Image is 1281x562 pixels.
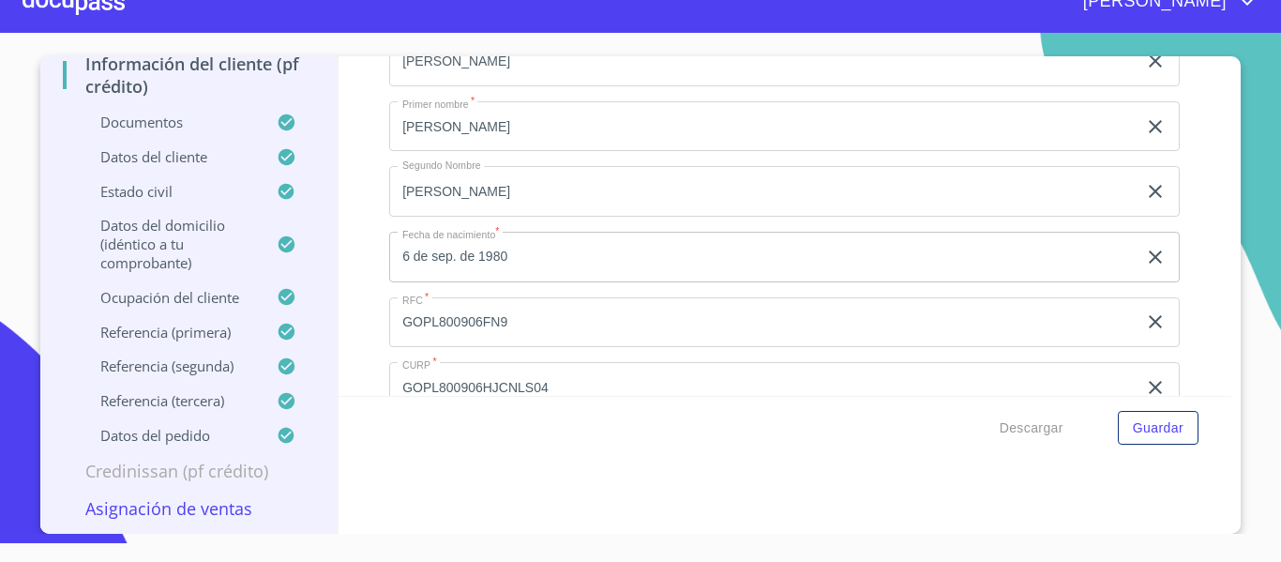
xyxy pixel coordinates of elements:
button: clear input [1144,180,1167,203]
p: Estado Civil [63,182,277,201]
span: Guardar [1133,417,1183,440]
p: Asignación de Ventas [63,497,315,520]
p: Referencia (tercera) [63,391,277,410]
span: Descargar [1000,417,1063,440]
p: Referencia (primera) [63,323,277,342]
p: Referencia (segunda) [63,357,277,375]
button: clear input [1144,311,1167,333]
button: Descargar [992,411,1071,446]
p: Documentos [63,113,277,131]
p: Datos del cliente [63,147,277,166]
p: Datos del domicilio (idéntico a tu comprobante) [63,216,277,272]
p: Ocupación del Cliente [63,288,277,307]
button: Guardar [1118,411,1198,446]
button: clear input [1144,50,1167,72]
p: Credinissan (PF crédito) [63,460,315,482]
button: clear input [1144,115,1167,138]
button: clear input [1144,376,1167,399]
p: Información del cliente (PF crédito) [63,53,315,98]
p: Datos del pedido [63,426,277,445]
